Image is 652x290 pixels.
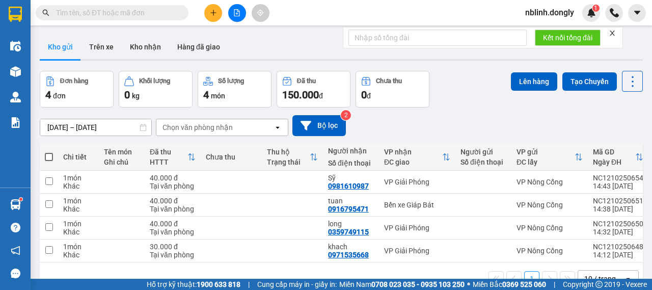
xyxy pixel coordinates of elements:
[150,148,187,156] div: Đã thu
[63,220,94,228] div: 1 món
[328,197,374,205] div: tuan
[204,4,222,22] button: plus
[595,281,603,288] span: copyright
[11,246,20,255] span: notification
[267,148,310,156] div: Thu hộ
[584,274,616,284] div: 10 / trang
[511,144,588,171] th: Toggle SortBy
[610,8,619,17] img: phone-icon
[45,89,51,101] span: 4
[60,77,88,85] div: Đơn hàng
[511,72,557,91] button: Lên hàng
[593,148,635,156] div: Mã GD
[628,4,646,22] button: caret-down
[10,117,21,128] img: solution-icon
[371,280,465,288] strong: 0708 023 035 - 0935 103 250
[384,178,450,186] div: VP Giải Phóng
[198,71,271,108] button: Số lượng4món
[361,89,367,101] span: 0
[384,148,442,156] div: VP nhận
[384,247,450,255] div: VP Giải Phóng
[19,198,22,201] sup: 1
[593,228,643,236] div: 14:32 [DATE]
[40,71,114,108] button: Đơn hàng4đơn
[460,148,506,156] div: Người gửi
[517,224,583,232] div: VP Nông Cống
[593,182,643,190] div: 14:43 [DATE]
[562,72,617,91] button: Tạo Chuyến
[10,41,21,51] img: warehouse-icon
[145,144,201,171] th: Toggle SortBy
[609,30,616,37] span: close
[63,251,94,259] div: Khác
[517,247,583,255] div: VP Nông Cống
[328,220,374,228] div: long
[81,35,122,59] button: Trên xe
[384,158,442,166] div: ĐC giao
[593,174,643,182] div: NC1210250654
[328,251,369,259] div: 0971535668
[328,243,374,251] div: khach
[150,197,196,205] div: 40.000 đ
[63,174,94,182] div: 1 món
[292,115,346,136] button: Bộ lọc
[228,4,246,22] button: file-add
[517,201,583,209] div: VP Nông Cống
[206,153,257,161] div: Chưa thu
[122,35,169,59] button: Kho nhận
[124,89,130,101] span: 0
[588,144,648,171] th: Toggle SortBy
[517,148,575,156] div: VP gửi
[9,7,22,22] img: logo-vxr
[53,92,66,100] span: đơn
[356,71,429,108] button: Chưa thu0đ
[328,228,369,236] div: 0359749115
[169,35,228,59] button: Hàng đã giao
[517,158,575,166] div: ĐC lấy
[593,197,643,205] div: NC1210250651
[211,92,225,100] span: món
[11,223,20,232] span: question-circle
[473,279,546,290] span: Miền Bắc
[367,92,371,100] span: đ
[592,5,600,12] sup: 1
[502,280,546,288] strong: 0369 525 060
[593,243,643,251] div: NC1210250648
[40,119,151,136] input: Select a date range.
[376,77,402,85] div: Chưa thu
[328,182,369,190] div: 0981610987
[593,251,643,259] div: 14:12 [DATE]
[40,35,81,59] button: Kho gửi
[587,8,596,17] img: icon-new-feature
[139,77,170,85] div: Khối lượng
[593,205,643,213] div: 14:38 [DATE]
[11,269,20,278] span: message
[379,144,455,171] th: Toggle SortBy
[384,201,450,209] div: Bến xe Giáp Bát
[257,9,264,16] span: aim
[297,77,316,85] div: Đã thu
[384,224,450,232] div: VP Giải Phóng
[42,9,49,16] span: search
[56,7,176,18] input: Tìm tên, số ĐT hoặc mã đơn
[277,71,350,108] button: Đã thu150.000đ
[593,220,643,228] div: NC1210250650
[150,174,196,182] div: 40.000 đ
[150,182,196,190] div: Tại văn phòng
[341,110,351,120] sup: 2
[162,122,233,133] div: Chọn văn phòng nhận
[535,30,601,46] button: Kết nối tổng đài
[150,243,196,251] div: 30.000 đ
[63,228,94,236] div: Khác
[63,153,94,161] div: Chi tiết
[328,174,374,182] div: Sỹ
[554,279,555,290] span: |
[218,77,244,85] div: Số lượng
[517,178,583,186] div: VP Nông Cống
[543,32,592,43] span: Kết nối tổng đài
[252,4,269,22] button: aim
[593,158,635,166] div: Ngày ĐH
[63,197,94,205] div: 1 món
[210,9,217,16] span: plus
[150,220,196,228] div: 40.000 đ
